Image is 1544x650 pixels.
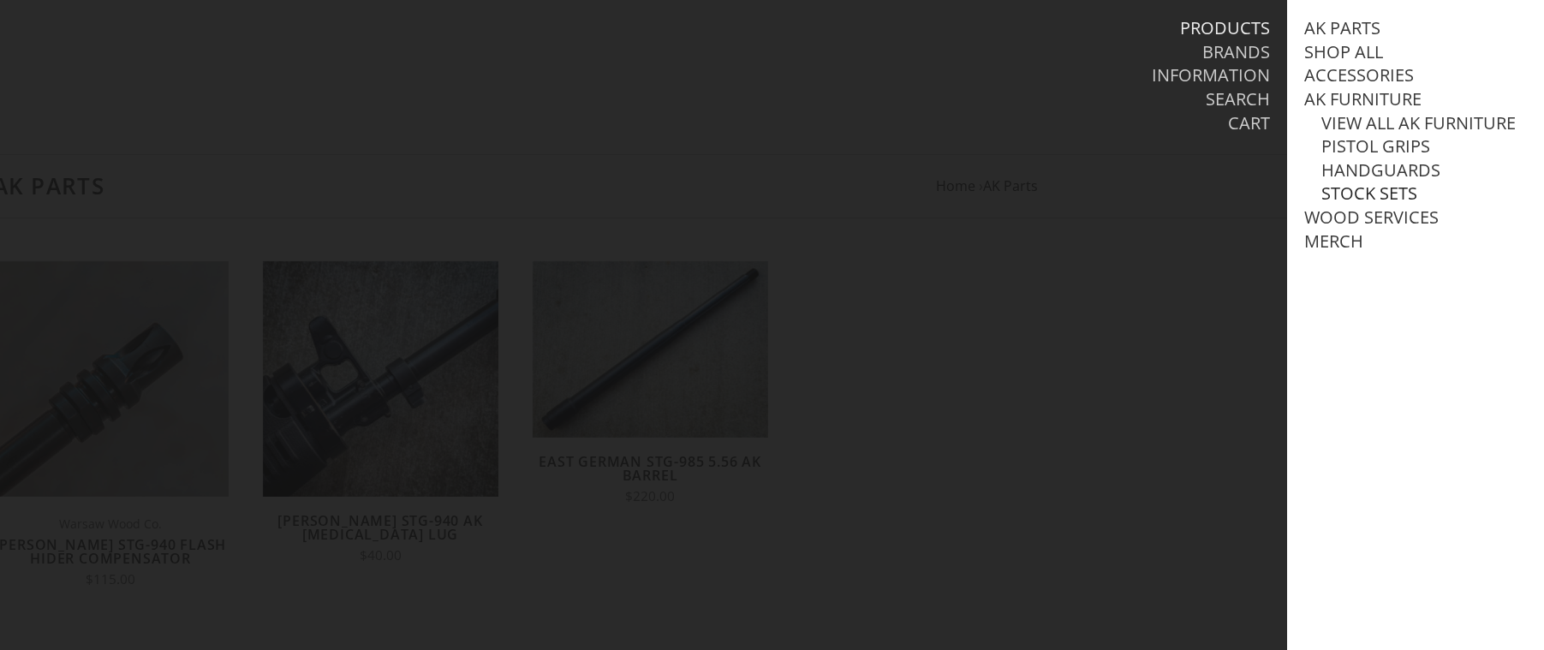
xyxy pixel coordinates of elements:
a: Products [1180,17,1270,39]
a: AK Furniture [1304,88,1422,110]
a: Wood Services [1304,206,1439,229]
a: Accessories [1304,64,1414,86]
a: Brands [1202,41,1270,63]
a: Pistol Grips [1321,135,1430,158]
a: Information [1152,64,1270,86]
a: Shop All [1304,41,1383,63]
a: Cart [1228,112,1270,134]
a: AK Parts [1304,17,1380,39]
a: Stock Sets [1321,182,1417,205]
a: Handguards [1321,159,1440,182]
a: Search [1206,88,1270,110]
a: View all AK Furniture [1321,112,1516,134]
a: Merch [1304,230,1363,253]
